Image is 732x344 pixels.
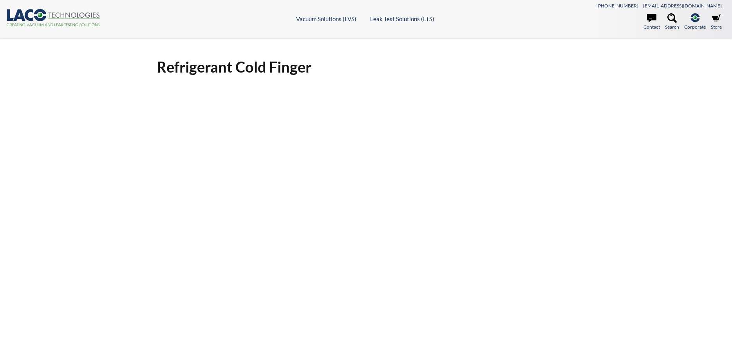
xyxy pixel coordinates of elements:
h1: Refrigerant Cold Finger [157,57,575,76]
a: Contact [643,13,660,31]
a: Store [711,13,722,31]
span: Corporate [684,23,706,31]
a: [PHONE_NUMBER] [596,3,638,9]
a: Search [665,13,679,31]
a: Leak Test Solutions (LTS) [370,15,434,22]
a: Vacuum Solutions (LVS) [296,15,356,22]
a: [EMAIL_ADDRESS][DOMAIN_NAME] [643,3,722,9]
